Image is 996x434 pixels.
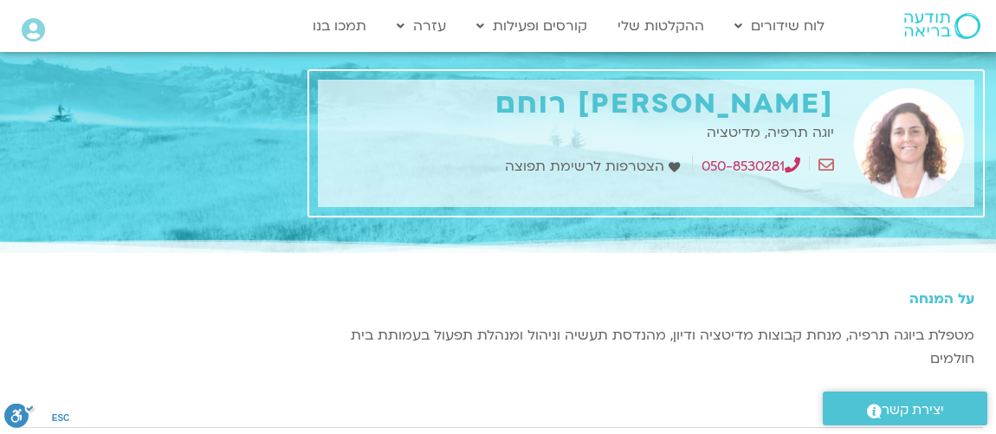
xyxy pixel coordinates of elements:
[327,125,834,140] h2: יוגה תרפיה, מדיטציה
[318,291,974,307] h5: על המנחה
[327,88,834,120] h1: [PERSON_NAME] רוחם
[702,157,800,176] a: 050-8530281
[609,10,713,42] a: ההקלטות שלי
[904,13,980,39] img: תודעה בריאה
[505,155,684,178] a: הצטרפות לרשימת תפוצה
[304,10,375,42] a: תמכו בנו
[468,10,596,42] a: קורסים ופעילות
[823,392,987,425] a: יצירת קשר
[388,10,455,42] a: עזרה
[726,10,833,42] a: לוח שידורים
[505,155,669,178] span: הצטרפות לרשימת תפוצה
[318,324,974,371] p: מטפלת ביוגה תרפיה, מנחת קבוצות מדיטציה ודיון, מהנדסת תעשיה וניהול ומנהלת תפעול בעמותת בית חולמים
[882,398,944,422] span: יצירת קשר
